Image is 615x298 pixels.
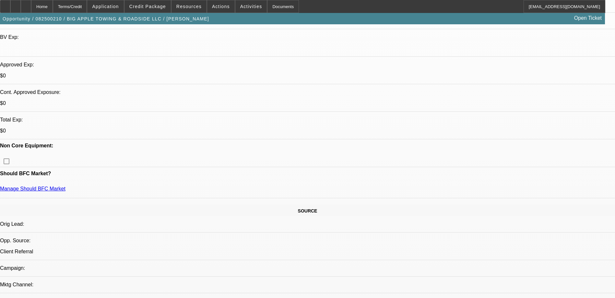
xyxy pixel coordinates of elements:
[240,4,262,9] span: Activities
[176,4,202,9] span: Resources
[235,0,267,13] button: Activities
[298,208,317,213] span: SOURCE
[3,16,209,21] span: Opportunity / 082500210 / BIG APPLE TOWING & ROADSIDE LLC / [PERSON_NAME]
[207,0,235,13] button: Actions
[171,0,207,13] button: Resources
[124,0,171,13] button: Credit Package
[129,4,166,9] span: Credit Package
[212,4,230,9] span: Actions
[572,13,604,24] a: Open Ticket
[87,0,124,13] button: Application
[92,4,119,9] span: Application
